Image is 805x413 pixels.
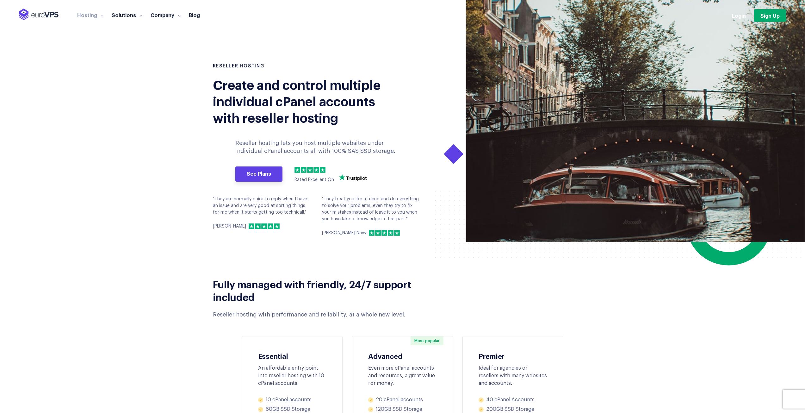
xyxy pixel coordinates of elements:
[754,9,786,22] a: Sign Up
[322,196,422,236] div: "They treat you like a friend and do everything to solve your problems, even they try to fix your...
[213,63,398,70] h1: RESELLER HOSTING
[307,167,313,173] img: 3
[185,12,204,18] a: Blog
[258,406,327,413] li: 60GB SSD Storage
[369,230,375,236] img: 1
[381,230,387,236] img: 3
[388,230,393,236] img: 4
[294,178,334,182] span: Rated Excellent On
[294,167,300,173] img: 1
[368,406,437,413] li: 120GB SSD Storage
[368,352,437,360] h3: Advanced
[268,223,273,229] img: 4
[19,9,59,20] img: EuroVPS
[322,230,366,236] p: [PERSON_NAME] Navy
[732,12,746,19] a: Login
[255,223,261,229] img: 2
[479,406,547,413] li: 200GB SSD Storage
[313,167,319,173] img: 4
[479,364,547,387] div: Ideal for agencies or resellers with many websites and accounts.
[213,223,246,230] p: [PERSON_NAME]
[368,364,437,387] div: Even more cPanel accounts and resources, a great value for money.
[146,12,185,18] a: Company
[73,12,108,18] a: Hosting
[258,352,327,360] h3: Essential
[394,230,400,236] img: 5
[213,311,430,319] div: Reseller hosting with performance and reliability, at a whole new level.
[213,196,313,230] div: "They are normally quick to reply when I have an issue and are very good at sorting things for me...
[261,223,267,229] img: 3
[258,397,327,403] li: 10 cPanel accounts
[213,76,388,125] div: Create and control multiple individual cPanel accounts with reseller hosting
[479,352,547,360] h3: Premier
[320,167,325,173] img: 5
[411,336,443,345] span: Most popular
[213,278,430,303] h2: Fully managed with friendly, 24/7 support included
[375,230,381,236] img: 2
[301,167,307,173] img: 2
[479,397,547,403] li: 40 cPanel Accounts
[108,12,146,18] a: Solutions
[249,223,254,229] img: 1
[235,166,282,182] a: See Plans
[274,223,280,229] img: 5
[368,397,437,403] li: 20 cPanel accounts
[235,139,398,155] p: Reseller hosting lets you host multiple websites under individual cPanel accounts all with 100% S...
[258,364,327,387] div: An affordable entry point into reseller hosting with 10 cPanel accounts.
